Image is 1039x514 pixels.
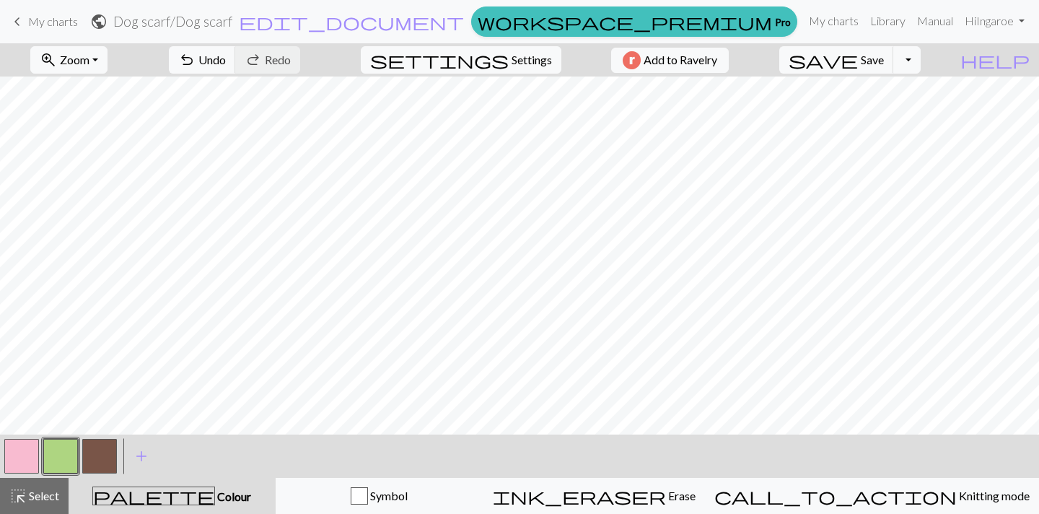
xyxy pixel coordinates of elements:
button: SettingsSettings [361,46,561,74]
span: Zoom [60,53,89,66]
a: Library [864,6,911,35]
span: undo [178,50,196,70]
span: palette [93,486,214,506]
h2: Dog scarf / Dog scarf [113,13,232,30]
button: Symbol [276,478,483,514]
span: Symbol [368,489,408,502]
span: Undo [198,53,226,66]
span: Save [861,53,884,66]
a: My charts [9,9,78,34]
button: Undo [169,46,236,74]
span: public [90,12,108,32]
button: Add to Ravelry [611,48,729,73]
span: add [133,446,150,466]
span: Colour [215,489,251,503]
span: help [960,50,1030,70]
a: HiIngaroe [959,6,1030,35]
button: Save [779,46,894,74]
span: settings [370,50,509,70]
span: edit_document [239,12,464,32]
img: Ravelry [623,51,641,69]
button: Zoom [30,46,108,74]
span: Select [27,489,59,502]
button: Knitting mode [705,478,1039,514]
span: workspace_premium [478,12,772,32]
span: Knitting mode [957,489,1030,502]
a: Pro [471,6,797,37]
span: call_to_action [714,486,957,506]
button: Erase [483,478,705,514]
span: highlight_alt [9,486,27,506]
span: Add to Ravelry [644,51,717,69]
span: save [789,50,858,70]
a: My charts [803,6,864,35]
span: Settings [512,51,552,69]
span: keyboard_arrow_left [9,12,26,32]
a: Manual [911,6,959,35]
i: Settings [370,51,509,69]
span: ink_eraser [493,486,666,506]
button: Colour [69,478,276,514]
span: zoom_in [40,50,57,70]
span: My charts [28,14,78,28]
span: Erase [666,489,696,502]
